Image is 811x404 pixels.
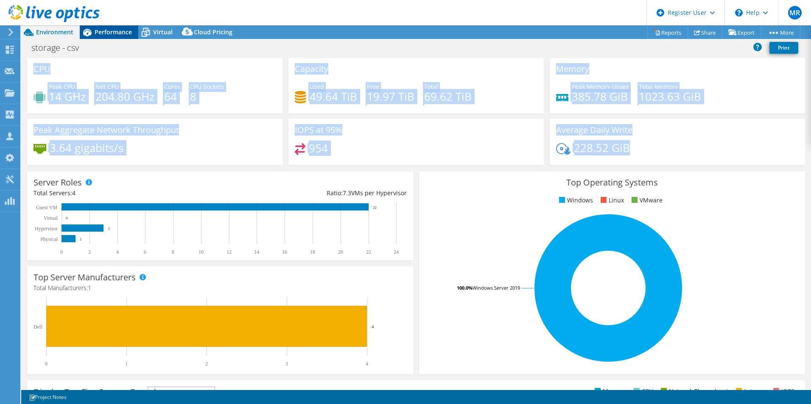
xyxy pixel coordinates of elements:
[572,92,629,101] h4: 385.78 GiB
[190,83,224,91] span: CPU Sockets
[148,387,215,397] span: IOPS
[394,249,399,255] text: 24
[556,125,632,135] h3: Average Daily Write
[34,178,82,187] h3: Server Roles
[647,26,688,39] a: Reports
[34,273,136,282] h3: Top Server Manufacturers
[45,361,48,367] text: 0
[373,205,377,210] text: 22
[72,189,76,197] span: 4
[205,361,208,367] text: 2
[116,249,119,255] text: 4
[95,92,154,101] h4: 204.80 GHz
[598,196,624,205] li: Linux
[639,83,678,91] span: Total Memory
[36,205,57,210] text: Guest VM
[734,387,766,396] li: Latency
[771,387,794,396] li: IOPS
[88,284,91,292] span: 1
[338,249,343,255] text: 20
[295,125,342,135] h3: IOPS at 95%
[254,249,259,255] text: 14
[164,92,180,101] h4: 64
[49,83,75,91] span: Peak CPU
[227,249,232,255] text: 12
[36,28,73,36] span: Environment
[164,83,180,91] span: Cores
[34,125,179,135] h3: Peak Aggregate Network Throughput
[23,392,73,402] a: Project Notes
[50,143,123,152] h4: 3.64 gigabits/s
[95,28,132,36] span: Performance
[593,387,626,396] li: Memory
[125,361,128,367] text: 1
[95,83,119,91] span: Net CPU
[80,237,82,241] text: 1
[190,92,224,101] h4: 8
[49,92,86,101] h4: 14 GHz
[425,178,799,187] h3: Top Operating Systems
[366,361,368,367] text: 4
[424,83,438,91] span: Total
[34,324,42,330] text: Dell
[194,28,232,36] span: Cloud Pricing
[310,249,315,255] text: 18
[60,249,63,255] text: 0
[34,64,50,74] h3: CPU
[574,143,630,152] h4: 228.52 GiB
[44,215,58,221] text: Virtual
[722,26,761,39] a: Export
[66,216,68,220] text: 0
[199,249,204,255] text: 10
[282,249,287,255] text: 16
[632,387,653,396] li: CPU
[28,43,92,53] h1: storage - csv
[688,26,722,39] a: Share
[372,324,374,329] text: 4
[367,92,414,101] h4: 19.97 TiB
[659,387,728,396] li: Network Throughput
[220,188,407,198] div: Ratio: VMs per Hypervisor
[108,227,110,231] text: 3
[557,196,593,205] li: Windows
[309,144,328,153] h4: 954
[144,249,146,255] text: 6
[788,6,802,19] span: MR
[295,64,328,74] h3: Capacity
[366,249,371,255] text: 22
[367,83,379,91] span: Free
[310,92,357,101] h4: 49.64 TiB
[735,9,743,17] svg: \n
[629,196,663,205] li: VMware
[639,92,701,101] h4: 1023.63 GiB
[769,42,798,54] a: Print
[761,26,800,39] a: More
[556,64,589,74] h3: Memory
[424,92,472,101] h4: 69.62 TiB
[153,28,173,36] span: Virtual
[285,361,288,367] text: 3
[88,249,91,255] text: 2
[310,83,324,91] span: Used
[35,226,58,232] text: Hypervisor
[343,189,351,197] span: 7.3
[172,249,174,255] text: 8
[473,285,520,291] tspan: Windows Server 2019
[34,188,220,198] div: Total Servers:
[572,83,629,91] span: Peak Memory Usage
[34,283,407,293] h4: Total Manufacturers:
[457,285,473,291] tspan: 100.0%
[40,236,58,242] text: Physical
